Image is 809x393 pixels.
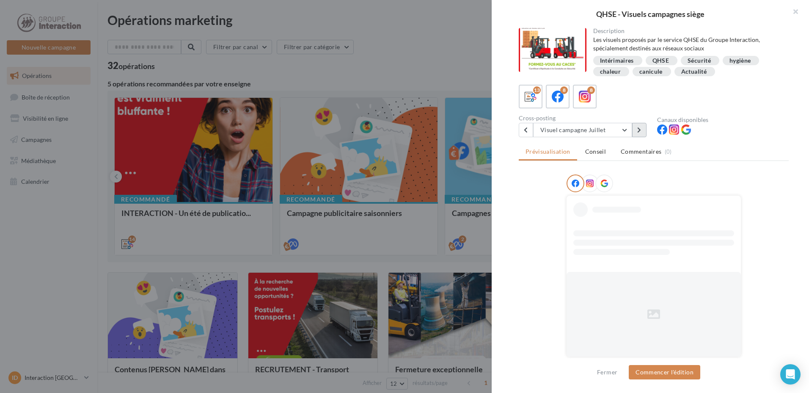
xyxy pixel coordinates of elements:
[519,115,650,121] div: Cross-posting
[585,148,606,155] span: Conseil
[533,86,541,94] div: 13
[594,367,621,377] button: Fermer
[600,69,621,75] div: chaleur
[639,69,663,75] div: canicule
[533,123,632,137] button: Visuel campagne Juillet
[505,10,795,18] div: QHSE - Visuels campagnes siège
[665,148,672,155] span: (0)
[729,58,751,64] div: hygiène
[652,58,669,64] div: QHSE
[681,69,707,75] div: Actualité
[688,58,711,64] div: Sécurité
[600,58,634,64] div: Intérimaires
[629,365,700,379] button: Commencer l'édition
[621,147,661,156] span: Commentaires
[780,364,801,385] div: Open Intercom Messenger
[560,86,568,94] div: 8
[593,36,782,53] div: Les visuels proposés par le service QHSE du Groupe Interaction, spécialement destinés aux réseaux...
[657,117,789,123] div: Canaux disponibles
[593,28,782,34] div: Description
[587,86,595,94] div: 8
